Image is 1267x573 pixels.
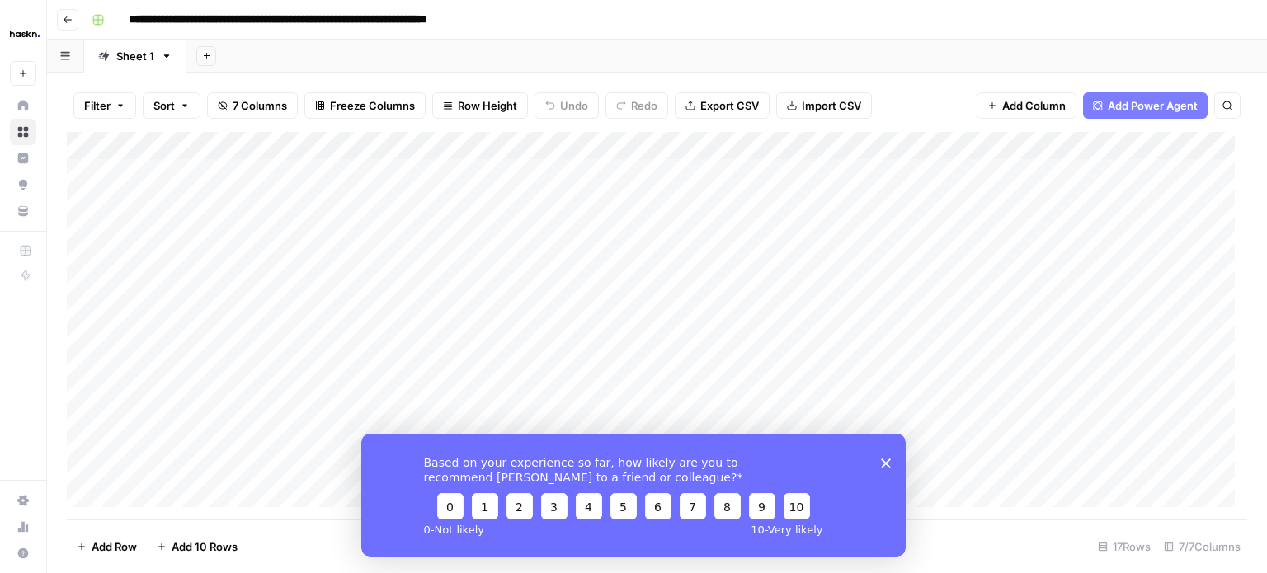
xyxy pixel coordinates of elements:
a: Insights [10,145,36,171]
span: Filter [84,97,111,114]
button: Help + Support [10,540,36,566]
span: Sort [153,97,175,114]
div: Sheet 1 [116,48,154,64]
span: Add Column [1002,97,1066,114]
div: 17 Rows [1091,533,1157,560]
span: Undo [560,97,588,114]
button: Add Column [977,92,1076,119]
button: Sort [143,92,200,119]
a: Opportunities [10,171,36,198]
span: Export CSV [700,97,759,114]
span: Row Height [458,97,517,114]
div: 7/7 Columns [1157,533,1247,560]
img: Haskn Logo [10,19,40,49]
iframe: Survey from AirOps [361,434,906,557]
a: Sheet 1 [84,40,186,73]
button: Add Row [67,533,147,560]
a: Settings [10,487,36,514]
span: Redo [631,97,657,114]
span: Add Row [92,538,137,555]
a: Your Data [10,198,36,224]
span: Import CSV [802,97,861,114]
button: Export CSV [675,92,770,119]
button: Undo [535,92,599,119]
a: Browse [10,119,36,145]
button: Row Height [432,92,528,119]
span: 7 Columns [233,97,287,114]
button: 7 Columns [207,92,298,119]
button: Add Power Agent [1083,92,1208,119]
a: Home [10,92,36,119]
button: Filter [73,92,136,119]
button: Redo [605,92,668,119]
button: Workspace: Haskn [10,13,36,54]
span: Add 10 Rows [172,538,238,555]
a: Usage [10,514,36,540]
button: Freeze Columns [304,92,426,119]
button: Import CSV [776,92,872,119]
button: Add 10 Rows [147,533,247,560]
span: Add Power Agent [1108,97,1198,114]
span: Freeze Columns [330,97,415,114]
